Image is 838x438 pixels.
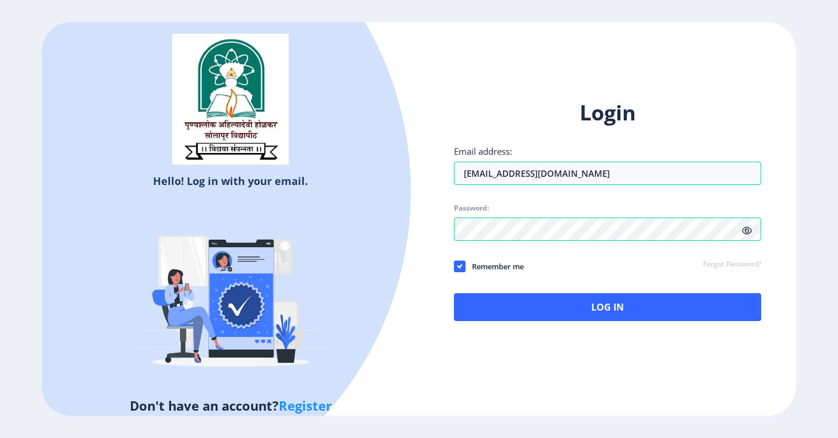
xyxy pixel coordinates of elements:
[172,34,289,165] img: sulogo.png
[454,204,489,213] label: Password:
[279,397,332,414] a: Register
[51,396,410,415] h5: Don't have an account?
[129,193,332,396] img: Verified-rafiki.svg
[454,162,761,185] input: Email address
[703,259,761,270] a: Forgot Password?
[454,99,761,127] h1: Login
[454,293,761,321] button: Log In
[454,145,512,157] label: Email address:
[466,259,524,273] span: Remember me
